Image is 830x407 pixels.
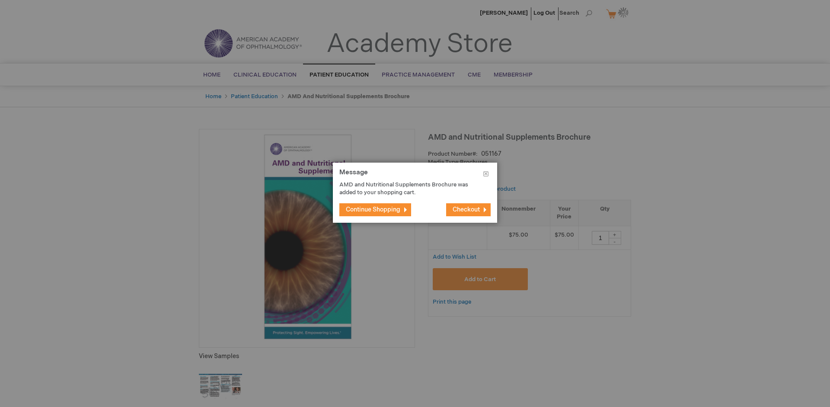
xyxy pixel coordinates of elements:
[339,181,478,197] p: AMD and Nutritional Supplements Brochure was added to your shopping cart.
[339,203,411,216] button: Continue Shopping
[453,206,480,213] span: Checkout
[446,203,491,216] button: Checkout
[339,169,491,181] h1: Message
[346,206,400,213] span: Continue Shopping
